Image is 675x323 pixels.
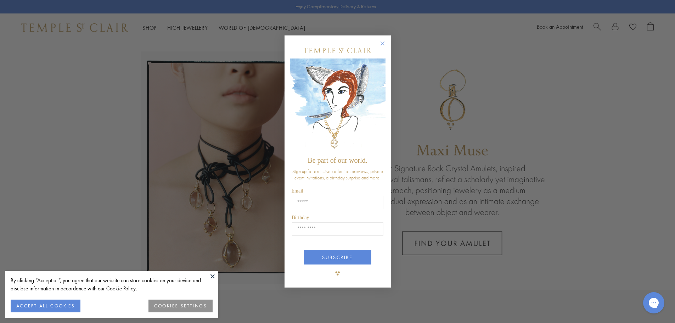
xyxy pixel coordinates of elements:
img: Temple St. Clair [304,48,371,53]
button: ACCEPT ALL COOKIES [11,300,80,312]
button: COOKIES SETTINGS [148,300,213,312]
span: Sign up for exclusive collection previews, private event invitations, a birthday surprise and more. [292,168,383,181]
img: c4a9eb12-d91a-4d4a-8ee0-386386f4f338.jpeg [290,59,386,153]
span: Birthday [292,215,309,220]
input: Email [292,196,383,209]
button: SUBSCRIBE [304,250,371,264]
iframe: Gorgias live chat messenger [640,290,668,316]
div: By clicking “Accept all”, you agree that our website can store cookies on your device and disclos... [11,276,213,293]
button: Close dialog [382,43,390,51]
img: TSC [331,266,345,280]
span: Be part of our world. [308,156,367,164]
span: Email [292,188,303,194]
